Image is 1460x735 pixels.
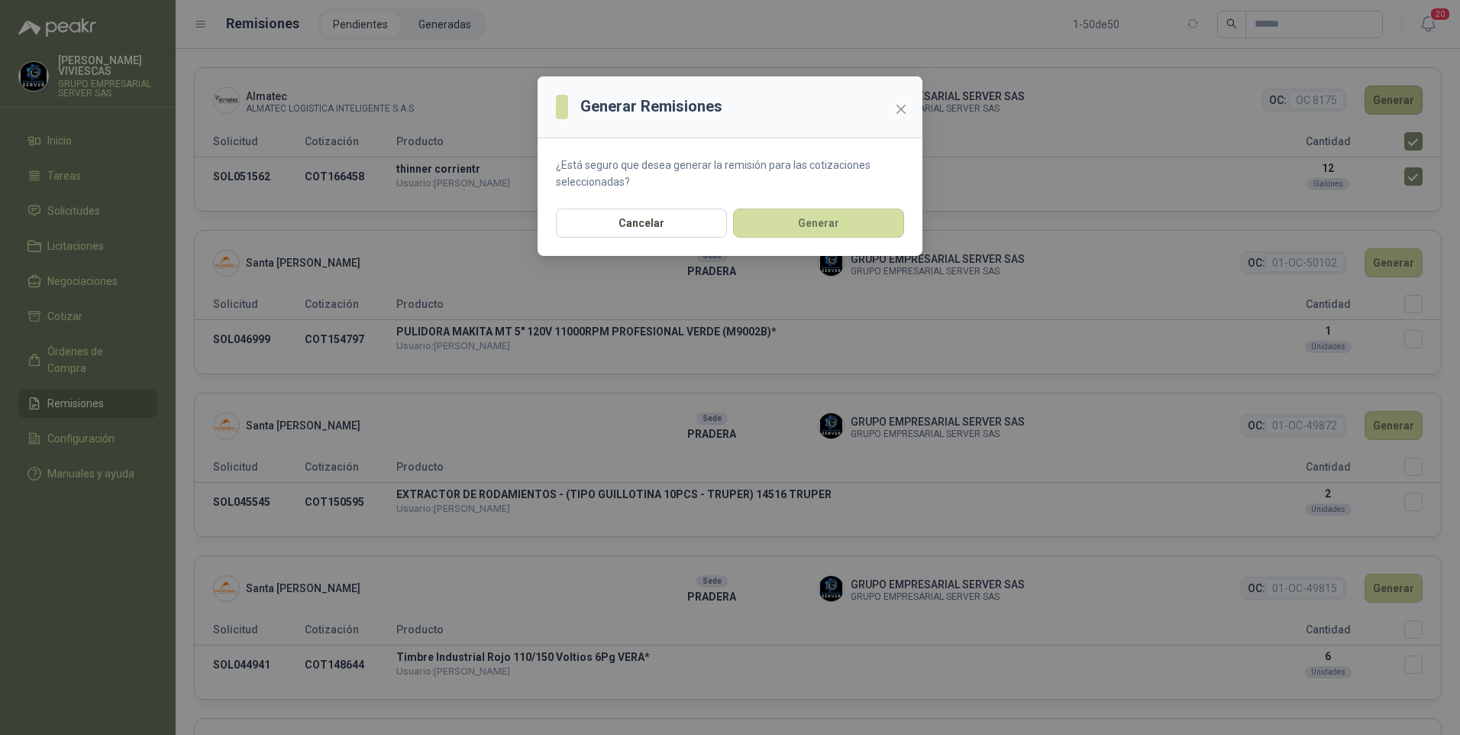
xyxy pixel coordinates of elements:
span: close [895,103,907,115]
h3: Generar Remisiones [580,95,722,118]
button: Generar [733,209,904,238]
button: Cancelar [556,209,727,238]
button: Close [889,97,913,121]
p: ¿Está seguro que desea generar la remisión para las cotizaciones seleccionadas? [556,157,904,190]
